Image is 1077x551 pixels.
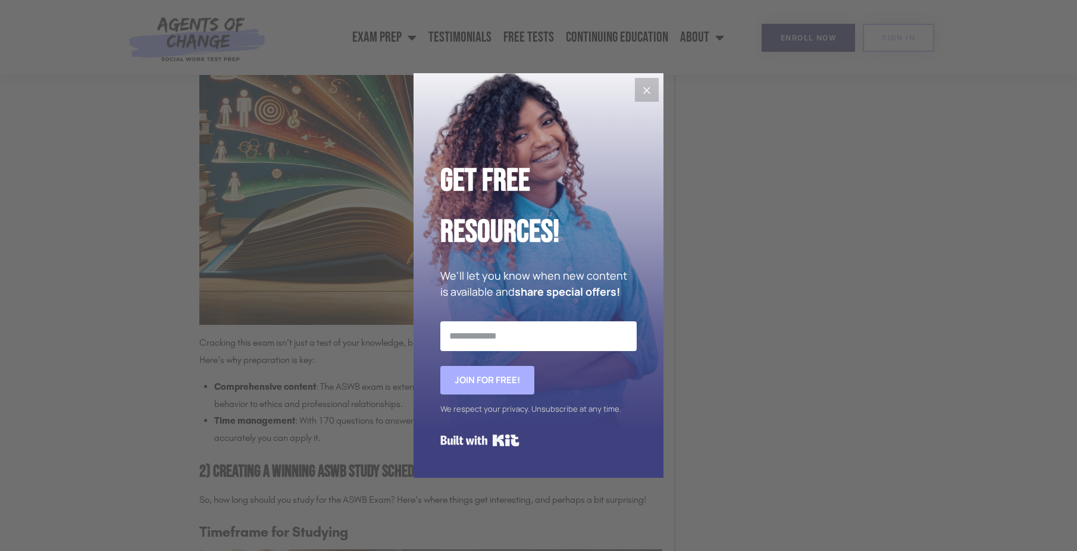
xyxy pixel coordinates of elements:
button: Join for FREE! [440,366,534,395]
p: We'll let you know when new content is available and [440,268,637,300]
button: Close [635,78,659,102]
a: Built with Kit [440,430,519,451]
h2: Get Free Resources! [440,155,637,258]
strong: share special offers! [515,284,620,299]
input: Email Address [440,321,637,351]
div: We respect your privacy. Unsubscribe at any time. [440,400,637,418]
